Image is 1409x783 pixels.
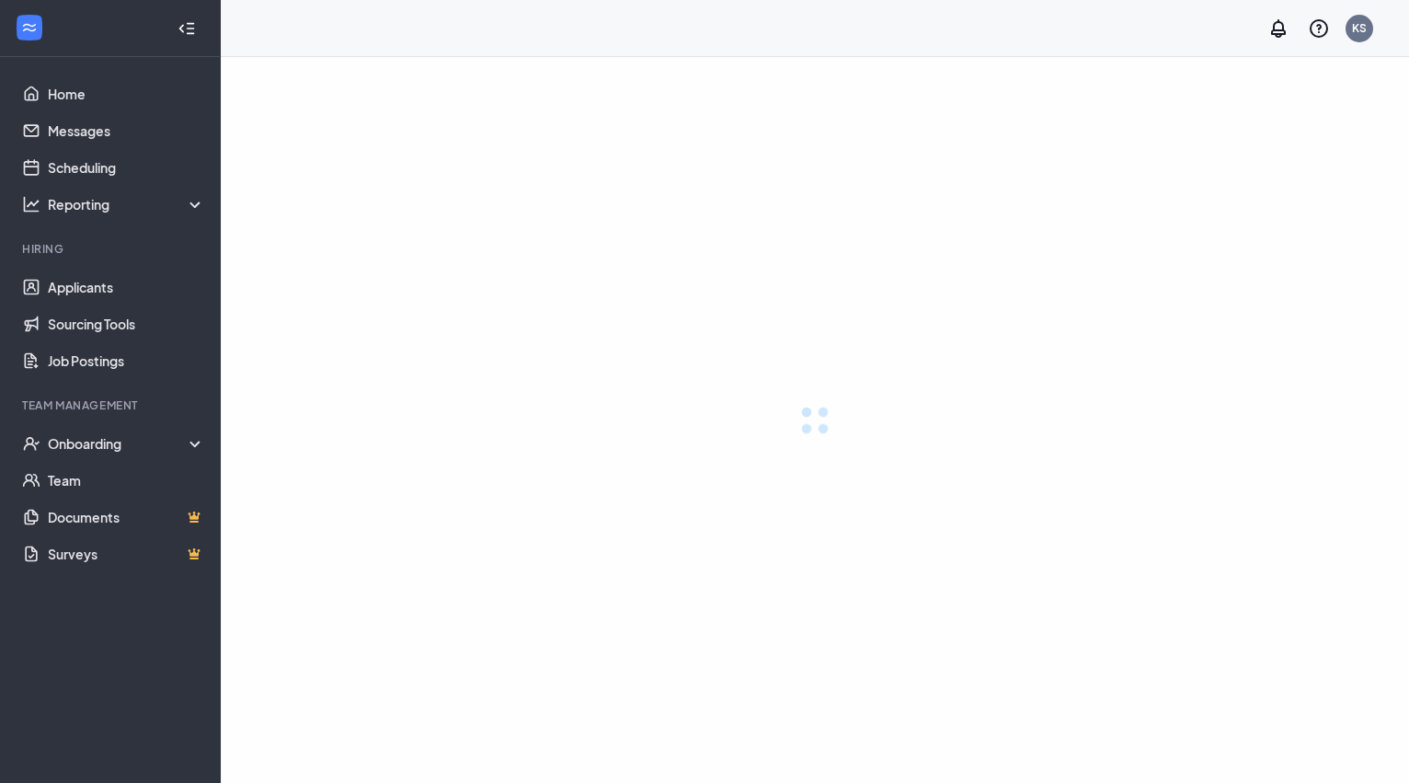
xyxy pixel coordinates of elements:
div: KS [1352,20,1367,36]
svg: Collapse [178,19,196,38]
a: DocumentsCrown [48,499,205,535]
a: Sourcing Tools [48,305,205,342]
a: Messages [48,112,205,149]
svg: Analysis [22,195,40,213]
a: Home [48,75,205,112]
div: Onboarding [48,434,206,453]
svg: UserCheck [22,434,40,453]
svg: WorkstreamLogo [20,18,39,37]
div: Reporting [48,195,206,213]
svg: QuestionInfo [1308,17,1330,40]
a: Scheduling [48,149,205,186]
svg: Notifications [1267,17,1289,40]
a: SurveysCrown [48,535,205,572]
a: Applicants [48,269,205,305]
a: Team [48,462,205,499]
div: Hiring [22,241,201,257]
div: Team Management [22,397,201,413]
a: Job Postings [48,342,205,379]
